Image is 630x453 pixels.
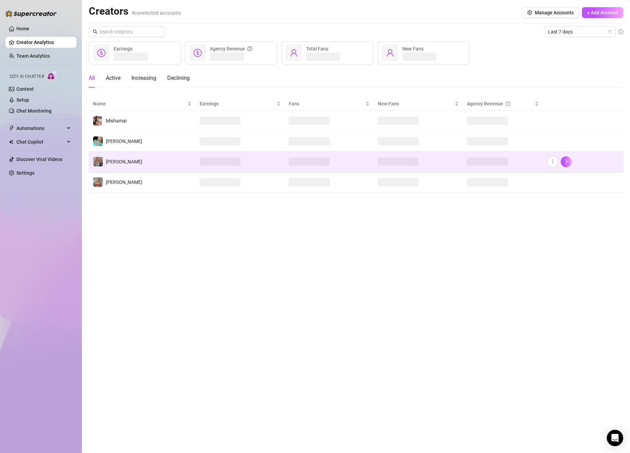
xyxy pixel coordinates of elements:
[402,46,424,52] span: New Fans
[89,97,196,111] th: Name
[506,100,511,107] span: question-circle
[210,45,252,53] div: Agency Revenue
[114,46,132,52] span: Earnings
[548,27,612,37] span: Last 7 days
[374,97,463,111] th: New Fans
[527,10,532,15] span: setting
[93,136,103,146] img: Emily
[16,123,65,134] span: Automations
[522,7,579,18] button: Manage Accounts
[386,49,394,57] span: user
[306,46,328,52] span: Total Fans
[290,49,298,57] span: user
[16,170,34,176] a: Settings
[16,86,34,92] a: Content
[93,100,186,107] span: Name
[196,97,285,111] th: Earnings
[587,10,618,15] span: + Add Account
[608,30,612,34] span: calendar
[16,26,29,31] a: Home
[607,430,623,446] div: Open Intercom Messenger
[93,177,103,187] img: Laura
[106,138,142,144] span: [PERSON_NAME]
[9,140,13,144] img: Chat Copilot
[106,179,142,185] span: [PERSON_NAME]
[167,74,190,82] div: Declining
[561,156,572,167] button: right
[16,136,65,147] span: Chat Copilot
[16,157,62,162] a: Discover Viral Videos
[16,108,52,114] a: Chat Monitoring
[16,53,50,59] a: Team Analytics
[200,100,275,107] span: Earnings
[99,28,155,35] input: Search creators
[285,97,374,111] th: Fans
[247,45,252,53] span: question-circle
[564,159,569,164] span: right
[618,29,623,34] span: info-circle
[93,157,103,166] img: Laura
[16,37,71,48] a: Creator Analytics
[550,159,555,164] span: more
[582,7,623,18] button: + Add Account
[89,74,95,82] div: All
[97,49,105,57] span: dollar-circle
[132,10,181,16] span: 4 connected accounts
[16,97,29,103] a: Setup
[93,116,103,126] img: Mishamai
[194,49,202,57] span: dollar-circle
[131,74,156,82] div: Increasing
[535,10,574,15] span: Manage Accounts
[93,29,98,34] span: search
[467,100,533,107] div: Agency Revenue
[47,71,57,81] img: AI Chatter
[10,73,44,80] span: Izzy AI Chatter
[289,100,364,107] span: Fans
[89,5,181,18] h2: Creators
[378,100,453,107] span: New Fans
[9,126,14,131] span: thunderbolt
[5,10,57,17] img: logo-BBDzfeDw.svg
[106,118,127,123] span: Mishamai
[106,74,120,82] div: Active
[106,159,142,164] span: [PERSON_NAME]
